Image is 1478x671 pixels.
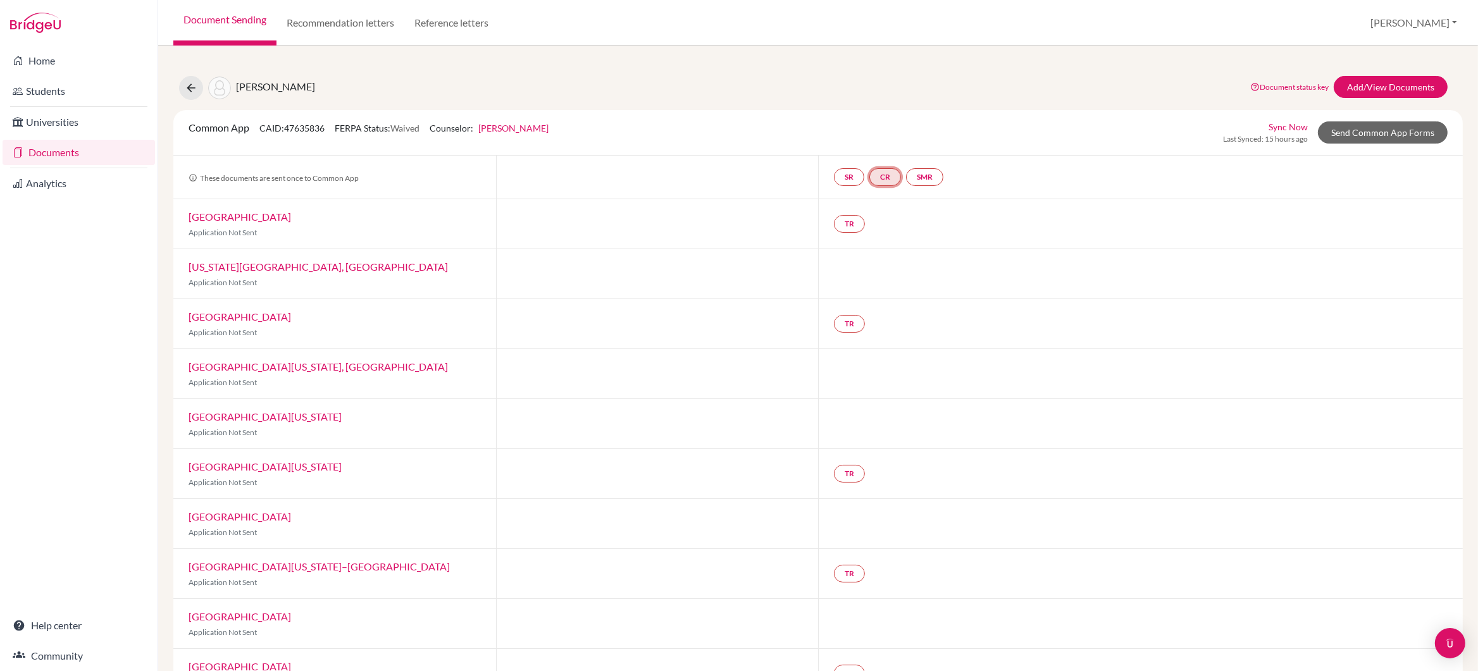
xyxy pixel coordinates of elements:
[1318,121,1448,144] a: Send Common App Forms
[834,215,865,233] a: TR
[3,48,155,73] a: Home
[189,510,291,522] a: [GEOGRAPHIC_DATA]
[1250,82,1329,92] a: Document status key
[189,278,257,287] span: Application Not Sent
[189,477,257,487] span: Application Not Sent
[834,565,865,582] a: TR
[430,123,549,133] span: Counselor:
[189,378,257,387] span: Application Not Sent
[189,211,291,223] a: [GEOGRAPHIC_DATA]
[189,610,291,622] a: [GEOGRAPHIC_DATA]
[189,460,342,472] a: [GEOGRAPHIC_DATA][US_STATE]
[834,315,865,333] a: TR
[236,80,315,92] span: [PERSON_NAME]
[834,168,864,186] a: SR
[189,261,448,273] a: [US_STATE][GEOGRAPHIC_DATA], [GEOGRAPHIC_DATA]
[189,428,257,437] span: Application Not Sent
[189,560,450,572] a: [GEOGRAPHIC_DATA][US_STATE]–[GEOGRAPHIC_DATA]
[259,123,325,133] span: CAID: 47635836
[189,627,257,637] span: Application Not Sent
[3,78,155,104] a: Students
[3,613,155,638] a: Help center
[3,171,155,196] a: Analytics
[834,465,865,483] a: TR
[189,410,342,422] a: [GEOGRAPHIC_DATA][US_STATE]
[869,168,901,186] a: CR
[189,527,257,537] span: Application Not Sent
[3,643,155,668] a: Community
[189,328,257,337] span: Application Not Sent
[3,140,155,165] a: Documents
[189,577,257,587] span: Application Not Sent
[1334,76,1448,98] a: Add/View Documents
[3,109,155,135] a: Universities
[189,228,257,237] span: Application Not Sent
[390,123,419,133] span: Waived
[906,168,943,186] a: SMR
[1435,628,1465,658] div: Open Intercom Messenger
[189,360,448,372] a: [GEOGRAPHIC_DATA][US_STATE], [GEOGRAPHIC_DATA]
[1365,11,1463,35] button: [PERSON_NAME]
[189,311,291,323] a: [GEOGRAPHIC_DATA]
[1269,120,1308,133] a: Sync Now
[478,123,549,133] a: [PERSON_NAME]
[189,121,249,133] span: Common App
[10,13,61,33] img: Bridge-U
[189,173,359,183] span: These documents are sent once to Common App
[1223,133,1308,145] span: Last Synced: 15 hours ago
[335,123,419,133] span: FERPA Status:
